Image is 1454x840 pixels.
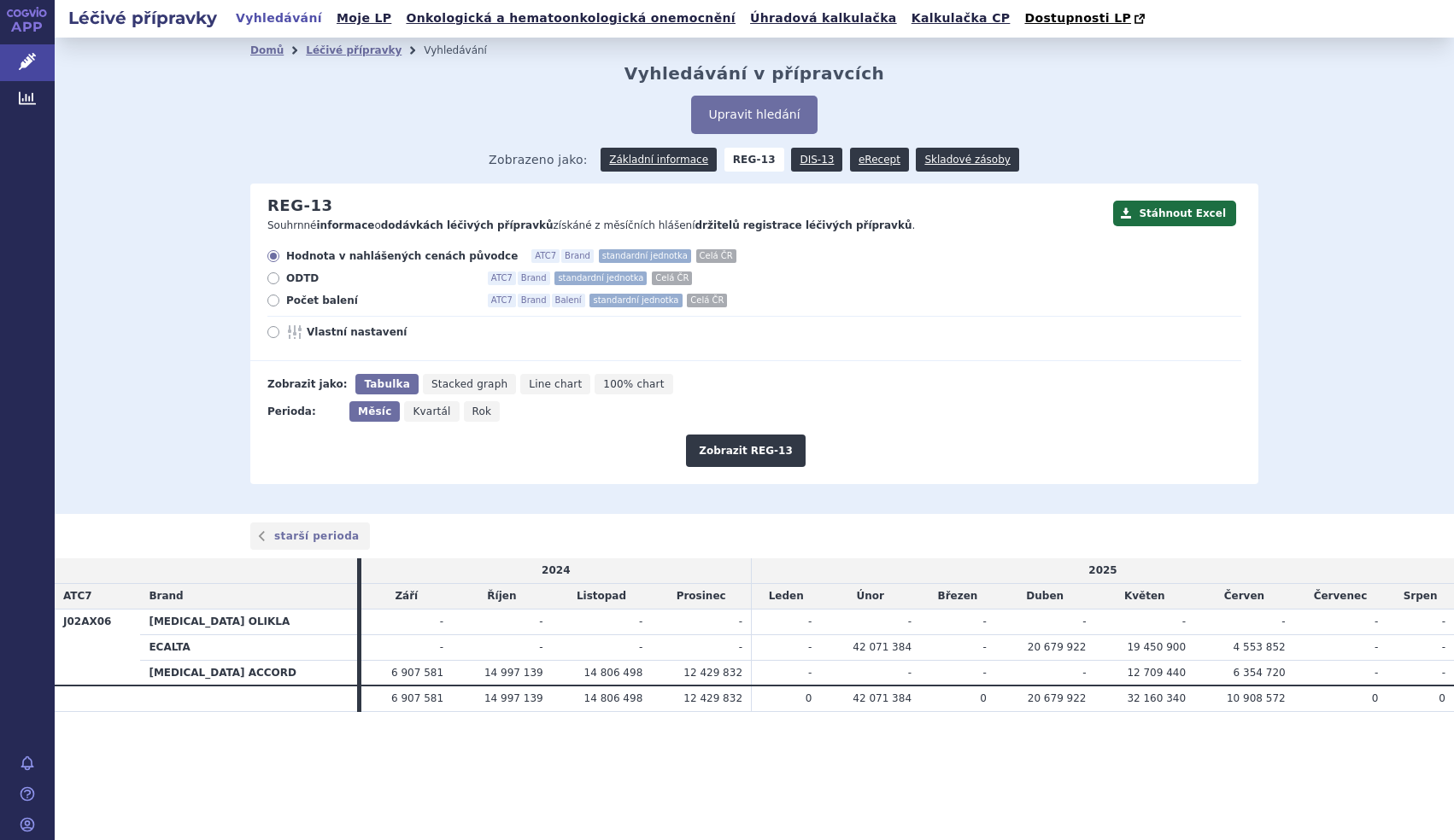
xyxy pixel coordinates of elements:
[484,692,543,704] span: 14 997 139
[286,249,518,263] span: Hodnota v nahlášených cenách původce
[1294,584,1387,610] td: Červenec
[250,44,284,56] a: Domů
[358,405,391,417] span: Měsíc
[140,634,356,660] th: ECALTA
[286,294,474,307] span: Počet balení
[808,641,812,653] span: -
[1082,667,1086,679] span: -
[1028,641,1087,653] span: 20 679 922
[916,148,1018,172] a: Skladové zásoby
[552,584,652,610] td: Listopad
[317,219,375,231] strong: informace
[906,7,1016,30] a: Kalkulačka CP
[584,692,643,704] span: 14 806 498
[920,584,995,610] td: Březen
[140,660,356,685] th: [MEDICAL_DATA] ACCORD
[724,148,784,172] strong: REG-13
[983,641,987,653] span: -
[791,148,842,172] a: DIS-13
[250,522,370,550] a: starší perioda
[599,249,691,263] span: standardní jednotka
[584,667,643,679] span: 14 806 498
[488,294,516,307] span: ATC7
[55,6,231,30] h2: Léčivé přípravky
[361,558,752,583] td: 2024
[55,609,140,685] th: J02AX06
[995,584,1095,610] td: Duben
[140,609,356,634] th: [MEDICAL_DATA] OLIKLA
[1375,667,1378,679] span: -
[908,667,912,679] span: -
[552,294,585,307] span: Balení
[601,148,717,172] a: Základní informace
[531,249,560,263] span: ATC7
[850,148,909,172] a: eRecept
[683,667,742,679] span: 12 429 832
[908,615,912,627] span: -
[413,405,450,417] span: Kvartál
[603,378,664,390] span: 100% chart
[307,325,495,339] span: Vlastní nastavení
[391,692,443,704] span: 6 907 581
[267,219,1105,233] p: Souhrnné o získáné z měsíčních hlášení .
[691,96,817,134] button: Upravit hledání
[624,63,885,84] h2: Vyhledávání v přípravcích
[1442,641,1445,653] span: -
[306,44,402,56] a: Léčivé přípravky
[1227,692,1286,704] span: 10 908 572
[687,294,727,307] span: Celá ČR
[1095,584,1195,610] td: Květen
[1127,667,1186,679] span: 12 709 440
[1375,615,1378,627] span: -
[745,7,902,30] a: Úhradová kalkulačka
[820,584,920,610] td: Únor
[1234,641,1286,653] span: 4 553 852
[639,615,642,627] span: -
[639,641,642,653] span: -
[561,249,594,263] span: Brand
[267,374,347,394] div: Zobrazit jako:
[1442,667,1445,679] span: -
[554,271,647,285] span: standardní jednotka
[267,401,341,422] div: Perioda:
[1387,584,1454,610] td: Srpen
[752,584,821,610] td: Leden
[518,271,550,285] span: Brand
[539,615,542,627] span: -
[651,584,751,610] td: Prosinec
[539,641,542,653] span: -
[424,38,509,63] li: Vyhledávání
[980,692,987,704] span: 0
[1194,584,1294,610] td: Červen
[808,615,812,627] span: -
[391,667,443,679] span: 6 907 581
[63,590,92,602] span: ATC7
[853,641,912,653] span: 42 071 384
[472,405,492,417] span: Rok
[484,667,543,679] span: 14 997 139
[1024,11,1131,25] span: Dostupnosti LP
[401,7,741,30] a: Onkologická a hematoonkologická onemocnění
[1442,615,1445,627] span: -
[267,196,332,215] h2: REG-13
[488,271,516,285] span: ATC7
[752,558,1454,583] td: 2025
[739,641,742,653] span: -
[683,692,742,704] span: 12 429 832
[440,615,443,627] span: -
[1082,615,1086,627] span: -
[806,692,812,704] span: 0
[518,294,550,307] span: Brand
[808,667,812,679] span: -
[739,615,742,627] span: -
[489,148,588,172] span: Zobrazeno jako:
[686,435,806,467] button: Zobrazit REG-13
[589,294,682,307] span: standardní jednotka
[1182,615,1186,627] span: -
[1019,7,1153,31] a: Dostupnosti LP
[452,584,552,610] td: Říjen
[1234,667,1286,679] span: 6 354 720
[1281,615,1285,627] span: -
[983,615,987,627] span: -
[529,378,582,390] span: Line chart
